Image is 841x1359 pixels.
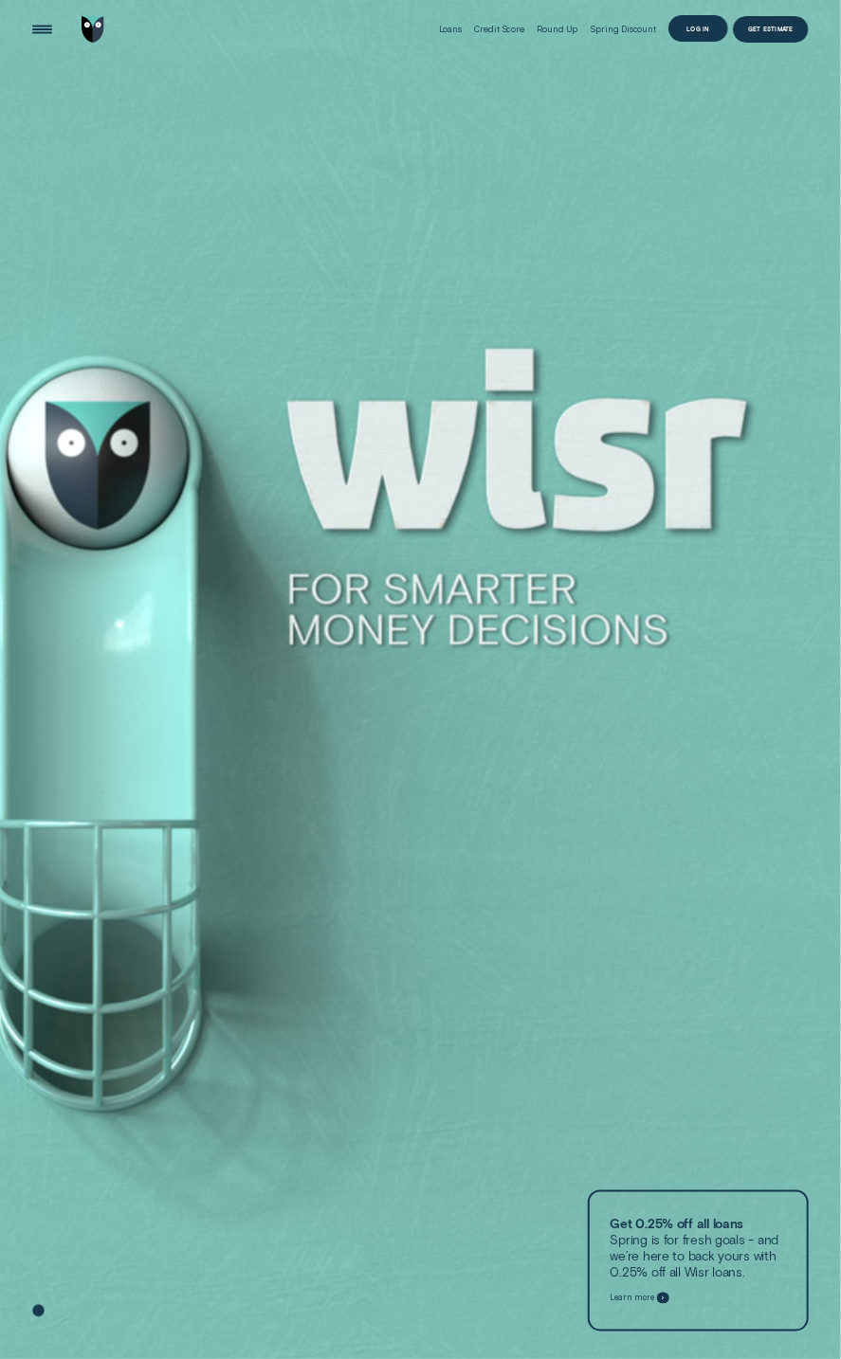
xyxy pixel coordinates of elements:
[591,24,657,34] div: Spring Discount
[686,27,710,31] div: Log in
[733,16,808,43] a: Get Estimate
[29,16,56,43] button: Open Menu
[611,1217,786,1281] p: Spring is for fresh goals - and we’re here to back yours with 0.25% off all Wisr loans.
[474,24,524,34] div: Credit Score
[611,1294,654,1303] span: Learn more
[439,24,463,34] div: Loans
[588,1190,808,1332] a: Get 0.25% off all loansSpring is for fresh goals - and we’re here to back yours with 0.25% off al...
[537,24,577,34] div: Round Up
[611,1216,744,1232] strong: Get 0.25% off all loans
[82,16,103,43] img: Wisr
[668,15,728,42] button: Log in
